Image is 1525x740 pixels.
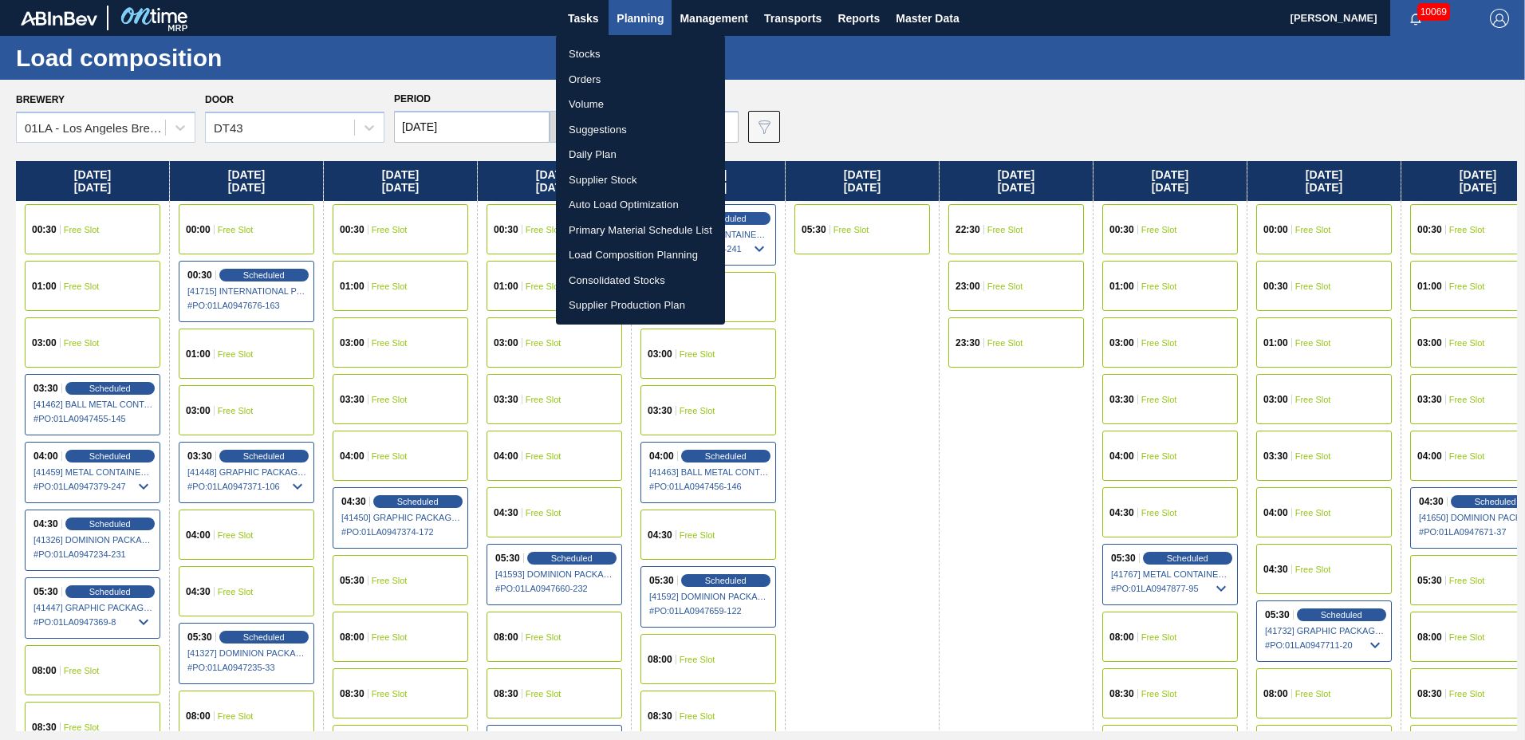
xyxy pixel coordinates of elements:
[556,268,725,293] a: Consolidated Stocks
[556,192,725,218] a: Auto Load Optimization
[556,293,725,318] a: Supplier Production Plan
[556,67,725,92] a: Orders
[556,41,725,67] a: Stocks
[556,117,725,143] a: Suggestions
[556,92,725,117] a: Volume
[556,242,725,268] a: Load Composition Planning
[556,142,725,167] a: Daily Plan
[556,218,725,243] a: Primary Material Schedule List
[556,167,725,193] a: Supplier Stock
